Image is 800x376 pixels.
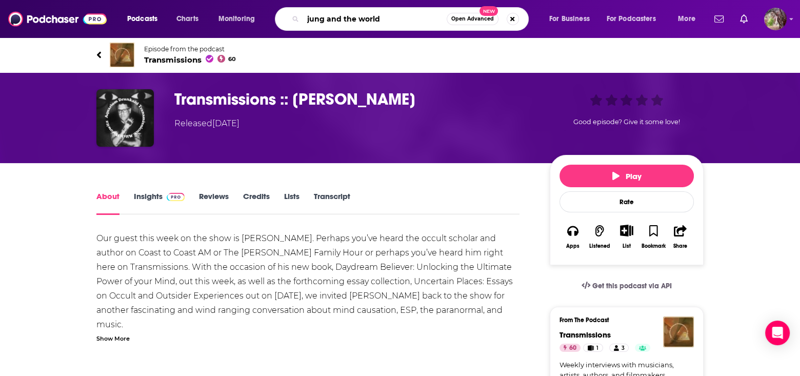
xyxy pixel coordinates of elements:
[144,55,236,65] span: Transmissions
[642,243,666,249] div: Bookmark
[764,8,787,30] button: Show profile menu
[616,225,637,236] button: Show More Button
[609,344,629,352] a: 3
[573,118,680,126] span: Good episode? Give it some love!
[285,7,538,31] div: Search podcasts, credits, & more...
[589,243,610,249] div: Listened
[314,191,350,215] a: Transcript
[174,89,533,109] h1: Transmissions :: Mitch Horowitz
[303,11,447,27] input: Search podcasts, credits, & more...
[284,191,299,215] a: Lists
[678,12,695,26] span: More
[120,11,171,27] button: open menu
[134,191,185,215] a: InsightsPodchaser Pro
[764,8,787,30] span: Logged in as MSanz
[710,10,728,28] a: Show notifications dropdown
[127,12,157,26] span: Podcasts
[144,45,236,53] span: Episode from the podcast
[764,8,787,30] img: User Profile
[228,57,236,62] span: 60
[559,316,686,324] h3: From The Podcast
[569,343,576,353] span: 60
[663,316,694,347] img: Transmissions
[479,6,498,16] span: New
[623,243,631,249] div: List
[199,191,229,215] a: Reviews
[596,343,598,353] span: 1
[243,191,270,215] a: Credits
[170,11,205,27] a: Charts
[549,12,590,26] span: For Business
[559,218,586,255] button: Apps
[592,282,672,290] span: Get this podcast via API
[600,11,671,27] button: open menu
[96,191,119,215] a: About
[573,273,680,299] a: Get this podcast via API
[607,12,656,26] span: For Podcasters
[621,343,624,353] span: 3
[542,11,603,27] button: open menu
[167,193,185,201] img: Podchaser Pro
[559,344,581,352] a: 60
[218,12,255,26] span: Monitoring
[176,12,198,26] span: Charts
[671,11,708,27] button: open menu
[673,243,687,249] div: Share
[447,13,498,25] button: Open AdvancedNew
[667,218,694,255] button: Share
[96,43,704,67] a: TransmissionsEpisode from the podcastTransmissions60
[211,11,268,27] button: open menu
[559,191,694,212] div: Rate
[566,243,579,249] div: Apps
[451,16,494,22] span: Open Advanced
[612,171,642,181] span: Play
[559,165,694,187] button: Play
[765,321,790,345] div: Open Intercom Messenger
[96,89,154,147] img: Transmissions :: Mitch Horowitz
[736,10,752,28] a: Show notifications dropdown
[8,9,107,29] img: Podchaser - Follow, Share and Rate Podcasts
[174,117,239,130] div: Released [DATE]
[613,218,640,255] div: Show More ButtonList
[110,43,134,67] img: Transmissions
[559,330,611,340] a: Transmissions
[586,218,613,255] button: Listened
[640,218,667,255] button: Bookmark
[583,344,603,352] a: 1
